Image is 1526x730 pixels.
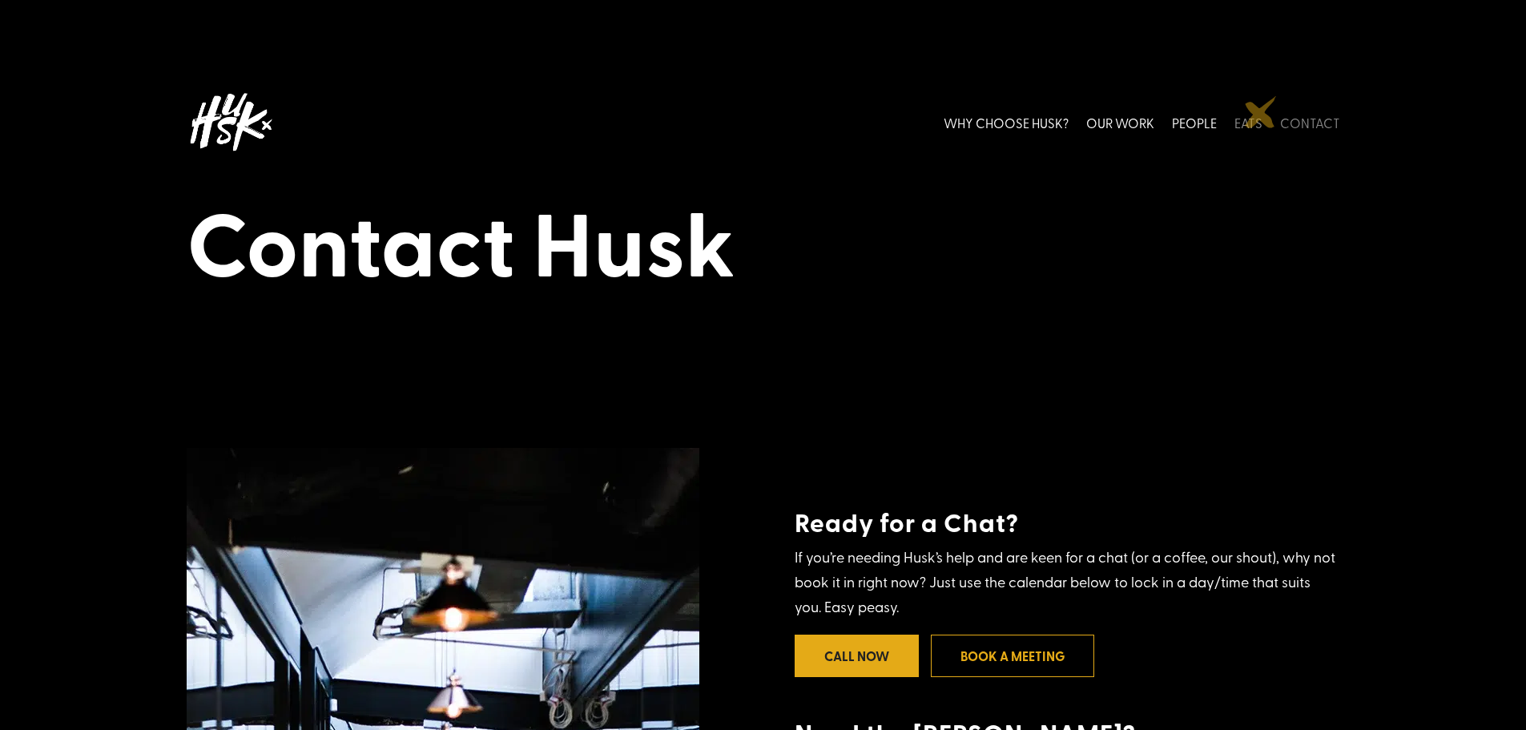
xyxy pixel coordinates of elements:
[931,635,1094,677] a: Book a meeting
[1172,87,1217,158] a: PEOPLE
[795,635,919,677] a: Call Now
[1234,87,1262,158] a: EATS
[187,189,1340,303] h1: Contact Husk
[795,545,1339,619] p: If you’re needing Husk’s help and are keen for a chat (or a coffee, our shout), why not book it i...
[944,87,1069,158] a: WHY CHOOSE HUSK?
[1280,87,1340,158] a: CONTACT
[795,506,1339,545] h4: Ready for a Chat?
[1086,87,1154,158] a: OUR WORK
[187,87,275,158] img: Husk logo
